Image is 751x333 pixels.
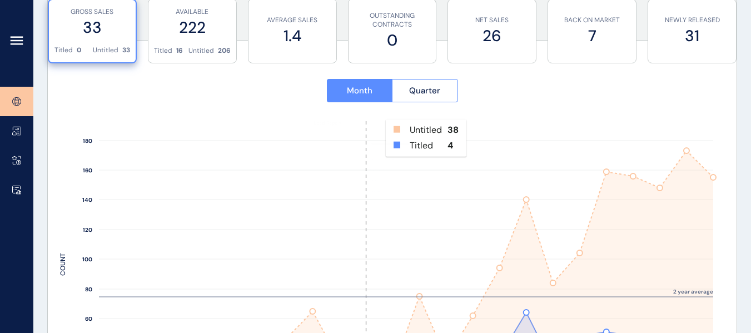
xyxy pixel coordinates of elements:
[83,226,92,233] text: 120
[188,46,214,56] p: Untitled
[347,85,372,96] span: Month
[354,11,431,30] p: OUTSTANDING CONTRACTS
[154,7,231,17] p: AVAILABLE
[254,25,331,47] label: 1.4
[85,315,92,322] text: 60
[83,167,92,174] text: 160
[122,46,130,55] p: 33
[218,46,231,56] p: 206
[454,16,530,25] p: NET SALES
[554,25,630,47] label: 7
[54,7,130,17] p: GROSS SALES
[654,25,730,47] label: 31
[85,286,92,293] text: 80
[176,46,183,56] p: 16
[392,79,458,102] button: Quarter
[327,79,392,102] button: Month
[554,16,630,25] p: BACK ON MARKET
[154,17,231,38] label: 222
[254,16,331,25] p: AVERAGE SALES
[654,16,730,25] p: NEWLY RELEASED
[54,46,73,55] p: Titled
[77,46,81,55] p: 0
[82,256,92,263] text: 100
[83,137,92,145] text: 180
[454,25,530,47] label: 26
[58,253,67,276] text: COUNT
[354,29,431,51] label: 0
[93,46,118,55] p: Untitled
[82,196,92,203] text: 140
[154,46,172,56] p: Titled
[673,288,713,295] text: 2 year average
[54,17,130,38] label: 33
[409,85,440,96] span: Quarter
